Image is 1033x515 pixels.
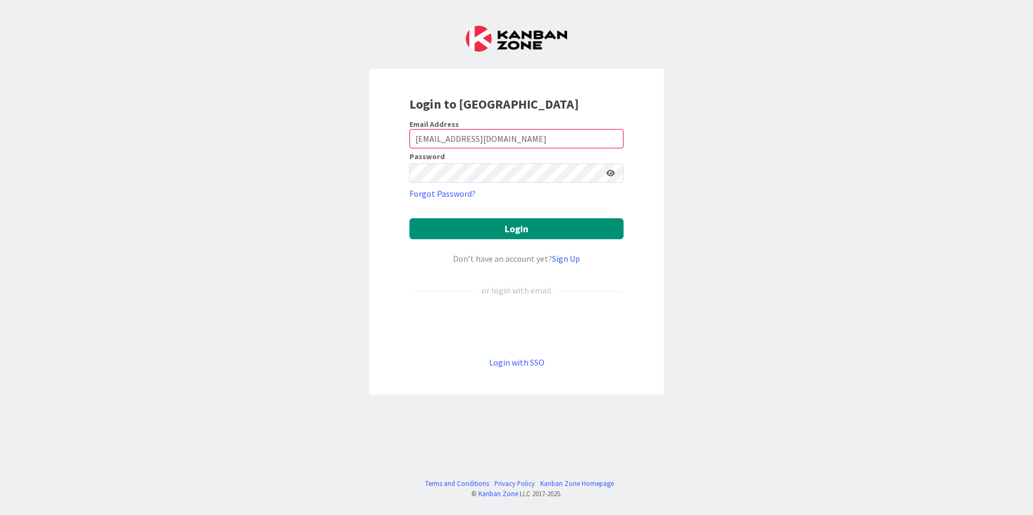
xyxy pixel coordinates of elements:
a: Kanban Zone Homepage [540,478,614,489]
iframe: Sign in with Google Button [404,314,629,338]
b: Login to [GEOGRAPHIC_DATA] [409,96,579,112]
div: © LLC 2017- 2025 . [420,489,614,499]
div: Don’t have an account yet? [409,252,624,265]
a: Kanban Zone [478,489,518,498]
a: Login with SSO [489,357,544,368]
div: or login with email [479,284,554,297]
label: Email Address [409,119,459,129]
a: Privacy Policy [494,478,535,489]
a: Forgot Password? [409,187,476,200]
a: Terms and Conditions [425,478,489,489]
button: Login [409,218,624,239]
img: Kanban Zone [466,26,567,52]
a: Sign Up [552,253,580,264]
label: Password [409,153,445,160]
